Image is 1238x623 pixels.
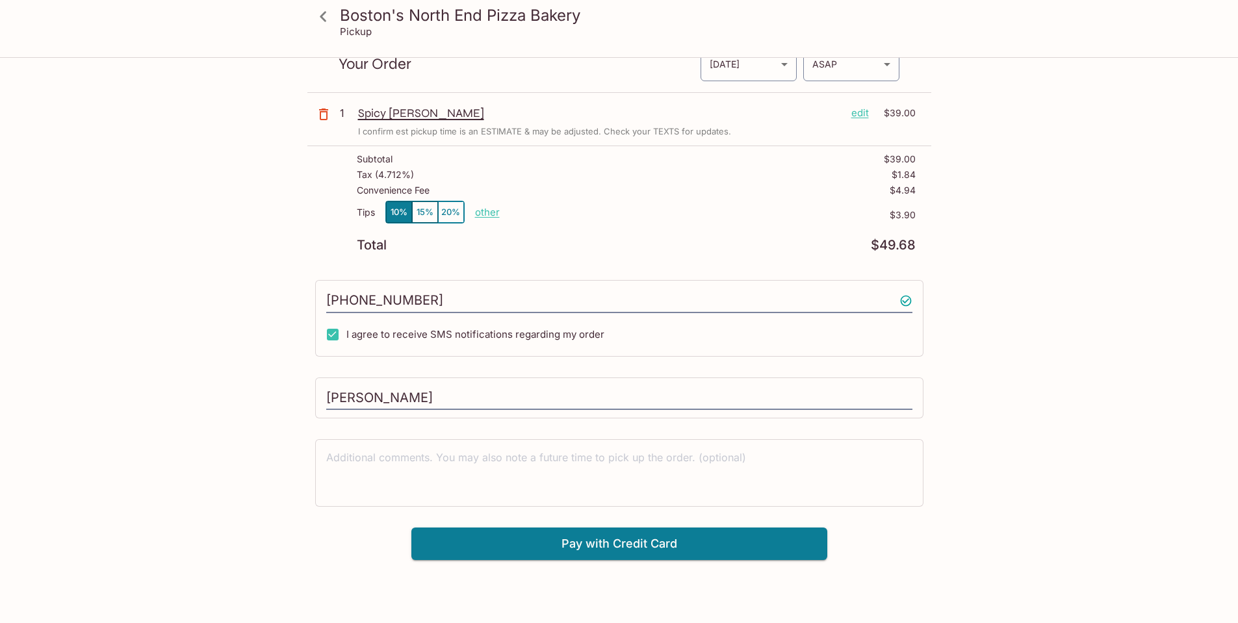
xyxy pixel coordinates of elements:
p: $49.68 [871,239,916,251]
p: $3.90 [500,210,916,220]
p: I confirm est pickup time is an ESTIMATE & may be adjusted. Check your TEXTS for updates. [358,125,731,138]
p: $4.94 [890,185,916,196]
button: other [475,206,500,218]
input: Enter phone number [326,288,912,313]
p: edit [851,106,869,120]
div: ASAP [803,47,899,81]
p: Tax ( 4.712% ) [357,170,414,180]
p: $39.00 [877,106,916,120]
p: Pickup [340,25,372,38]
button: Pay with Credit Card [411,528,827,560]
p: Subtotal [357,154,393,164]
p: Convenience Fee [357,185,430,196]
button: 10% [386,201,412,223]
p: 1 [340,106,353,120]
span: I agree to receive SMS notifications regarding my order [346,328,604,340]
input: Enter first and last name [326,386,912,411]
p: Total [357,239,387,251]
p: Tips [357,207,375,218]
div: [DATE] [701,47,797,81]
p: $1.84 [892,170,916,180]
button: 20% [438,201,464,223]
p: Your Order [339,58,700,70]
button: 15% [412,201,438,223]
h3: Boston's North End Pizza Bakery [340,5,921,25]
p: Spicy [PERSON_NAME] [358,106,841,120]
p: $39.00 [884,154,916,164]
